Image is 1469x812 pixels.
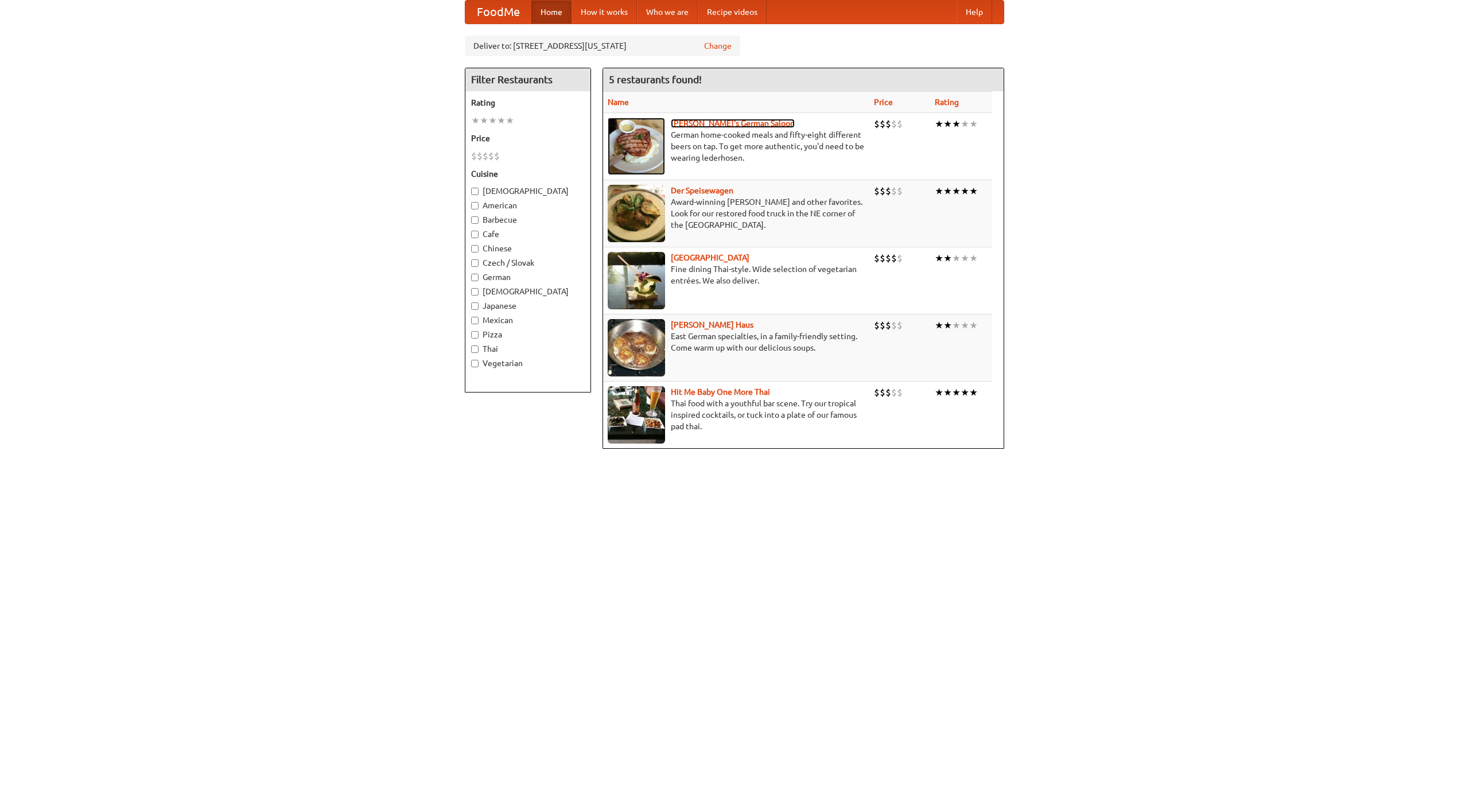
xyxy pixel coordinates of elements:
div: Deliver to: [STREET_ADDRESS][US_STATE] [465,36,740,56]
input: Czech / Slovak [471,259,479,267]
li: $ [880,252,885,265]
li: $ [891,386,897,399]
li: $ [891,319,897,332]
li: ★ [471,114,480,127]
a: Help [957,1,992,24]
li: $ [874,319,880,332]
input: [DEMOGRAPHIC_DATA] [471,188,479,195]
li: ★ [969,118,978,130]
li: ★ [943,252,952,265]
li: ★ [935,185,943,197]
li: ★ [943,386,952,399]
ng-pluralize: 5 restaurants found! [609,74,702,85]
p: Thai food with a youthful bar scene. Try our tropical inspired cocktails, or tuck into a plate of... [608,398,865,432]
input: Thai [471,345,479,353]
input: Pizza [471,331,479,339]
li: $ [885,185,891,197]
li: $ [885,252,891,265]
img: satay.jpg [608,252,665,309]
li: ★ [935,118,943,130]
li: ★ [943,118,952,130]
input: Vegetarian [471,360,479,367]
label: Chinese [471,243,585,254]
li: ★ [969,252,978,265]
h5: Cuisine [471,168,585,180]
input: Chinese [471,245,479,252]
a: Who we are [637,1,698,24]
a: Price [874,98,893,107]
label: Japanese [471,300,585,312]
li: ★ [935,252,943,265]
li: $ [897,252,903,265]
li: ★ [480,114,488,127]
a: [GEOGRAPHIC_DATA] [671,253,749,262]
p: Award-winning [PERSON_NAME] and other favorites. Look for our restored food truck in the NE corne... [608,196,865,231]
input: [DEMOGRAPHIC_DATA] [471,288,479,296]
li: $ [891,185,897,197]
li: $ [471,150,477,162]
label: Czech / Slovak [471,257,585,269]
label: Barbecue [471,214,585,226]
h5: Price [471,133,585,144]
label: [DEMOGRAPHIC_DATA] [471,185,585,197]
li: $ [483,150,488,162]
a: Hit Me Baby One More Thai [671,387,770,397]
li: $ [874,118,880,130]
input: Cafe [471,231,479,238]
a: Recipe videos [698,1,767,24]
input: Barbecue [471,216,479,224]
li: ★ [488,114,497,127]
li: ★ [961,319,969,332]
li: ★ [969,185,978,197]
li: $ [477,150,483,162]
label: American [471,200,585,211]
li: $ [494,150,500,162]
p: East German specialties, in a family-friendly setting. Come warm up with our delicious soups. [608,331,865,353]
a: [PERSON_NAME]'s German Saloon [671,119,795,128]
label: German [471,271,585,283]
img: kohlhaus.jpg [608,319,665,376]
label: Thai [471,343,585,355]
li: $ [885,386,891,399]
h5: Rating [471,97,585,108]
input: Mexican [471,317,479,324]
label: [DEMOGRAPHIC_DATA] [471,286,585,297]
li: $ [897,386,903,399]
li: ★ [969,319,978,332]
label: Vegetarian [471,358,585,369]
li: $ [488,150,494,162]
li: $ [897,118,903,130]
img: babythai.jpg [608,386,665,444]
li: ★ [935,386,943,399]
li: ★ [952,386,961,399]
li: $ [897,319,903,332]
li: ★ [952,118,961,130]
label: Cafe [471,228,585,240]
li: $ [880,386,885,399]
a: Der Speisewagen [671,186,733,195]
li: $ [874,185,880,197]
li: ★ [952,319,961,332]
a: Rating [935,98,959,107]
p: Fine dining Thai-style. Wide selection of vegetarian entrées. We also deliver. [608,263,865,286]
input: American [471,202,479,209]
label: Pizza [471,329,585,340]
li: $ [891,118,897,130]
li: ★ [961,118,969,130]
li: $ [891,252,897,265]
li: ★ [497,114,506,127]
li: ★ [943,185,952,197]
a: Change [704,40,732,52]
a: [PERSON_NAME] Haus [671,320,753,329]
h4: Filter Restaurants [465,68,590,91]
li: $ [880,319,885,332]
label: Mexican [471,314,585,326]
img: esthers.jpg [608,118,665,175]
li: $ [874,252,880,265]
li: ★ [506,114,514,127]
li: ★ [935,319,943,332]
